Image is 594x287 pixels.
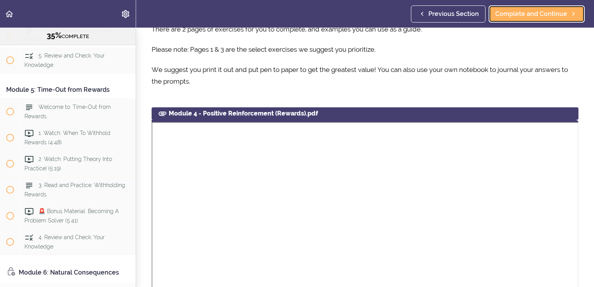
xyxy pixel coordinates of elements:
div: COMPLETE [10,31,126,41]
svg: Back to course curriculum [5,9,14,19]
a: Complete and Continue [489,5,585,23]
span: 2. Watch: Putting Theory Into Practice! (5:19) [24,156,112,171]
span: 4. Review and Check: Your Knowledge [24,234,105,249]
span: 🚨 Bonus Material: Becoming A Problem Solver (5:41) [24,208,119,223]
a: Previous Section [411,5,486,23]
span: We suggest you print it out and put pen to paper to get the greatest value! You can also use your... [152,66,568,85]
span: 1. Watch: When To Withhold Rewards (4:48) [24,130,110,145]
span: 5. Review and Check: Your Knowledge [24,53,105,68]
div: Module 4 - Positive Reinforcement (Rewards).pdf [152,107,578,120]
span: Complete and Continue [495,9,567,19]
span: There are 2 pages of exercises for you to complete, and examples you can use as a guide. [152,25,422,33]
span: Previous Section [428,9,479,19]
span: Welcome to: Time-Out from Rewards [24,104,111,119]
svg: Settings Menu [121,9,130,19]
span: 3. Read and Practice: Withholding Rewards [24,182,125,197]
span: 35% [47,31,61,40]
span: Please note: Pages 1 & 3 are the select exercises we suggest you prioritize. [152,45,376,53]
